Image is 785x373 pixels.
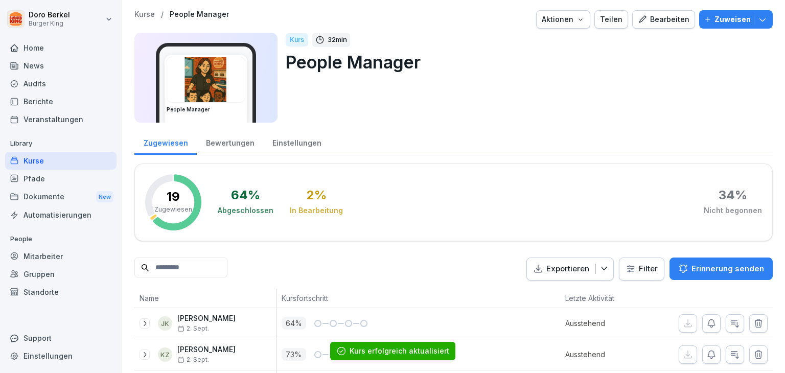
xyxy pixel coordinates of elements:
[282,317,306,330] p: 64 %
[5,188,117,206] a: DokumenteNew
[197,129,263,155] a: Bewertungen
[5,135,117,152] p: Library
[619,258,664,280] button: Filter
[286,33,308,46] div: Kurs
[161,10,164,19] p: /
[565,349,649,360] p: Ausstehend
[536,10,590,29] button: Aktionen
[638,14,689,25] div: Bearbeiten
[632,10,695,29] button: Bearbeiten
[691,263,764,274] p: Erinnerung senden
[134,129,197,155] a: Zugewiesen
[626,264,658,274] div: Filter
[5,329,117,347] div: Support
[704,205,762,216] div: Nicht begonnen
[307,189,327,201] div: 2 %
[5,231,117,247] p: People
[290,205,343,216] div: In Bearbeitung
[600,14,622,25] div: Teilen
[282,293,449,304] p: Kursfortschritt
[177,356,209,363] span: 2. Sept.
[286,49,765,75] p: People Manager
[5,39,117,57] a: Home
[5,283,117,301] a: Standorte
[526,258,614,281] button: Exportieren
[170,10,229,19] a: People Manager
[263,129,330,155] a: Einstellungen
[5,206,117,224] a: Automatisierungen
[167,57,245,102] img: xc3x9m9uz5qfs93t7kmvoxs4.png
[714,14,751,25] p: Zuweisen
[5,75,117,92] a: Audits
[699,10,773,29] button: Zuweisen
[565,293,643,304] p: Letzte Aktivität
[5,170,117,188] a: Pfade
[167,191,180,203] p: 19
[231,189,260,201] div: 64 %
[177,325,209,332] span: 2. Sept.
[158,347,172,362] div: KZ
[542,14,585,25] div: Aktionen
[282,348,306,361] p: 73 %
[96,191,113,203] div: New
[140,293,271,304] p: Name
[5,152,117,170] a: Kurse
[5,110,117,128] a: Veranstaltungen
[177,314,236,323] p: [PERSON_NAME]
[719,189,747,201] div: 34 %
[167,106,245,113] h3: People Manager
[134,10,155,19] a: Kurse
[5,188,117,206] div: Dokumente
[29,11,70,19] p: Doro Berkel
[328,35,347,45] p: 32 min
[565,318,649,329] p: Ausstehend
[5,57,117,75] a: News
[5,347,117,365] a: Einstellungen
[5,247,117,265] a: Mitarbeiter
[29,20,70,27] p: Burger King
[546,263,589,275] p: Exportieren
[158,316,172,331] div: JK
[350,346,449,356] div: Kurs erfolgreich aktualisiert
[177,345,236,354] p: [PERSON_NAME]
[669,258,773,280] button: Erinnerung senden
[5,92,117,110] a: Berichte
[5,265,117,283] a: Gruppen
[594,10,628,29] button: Teilen
[154,205,192,214] p: Zugewiesen
[218,205,273,216] div: Abgeschlossen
